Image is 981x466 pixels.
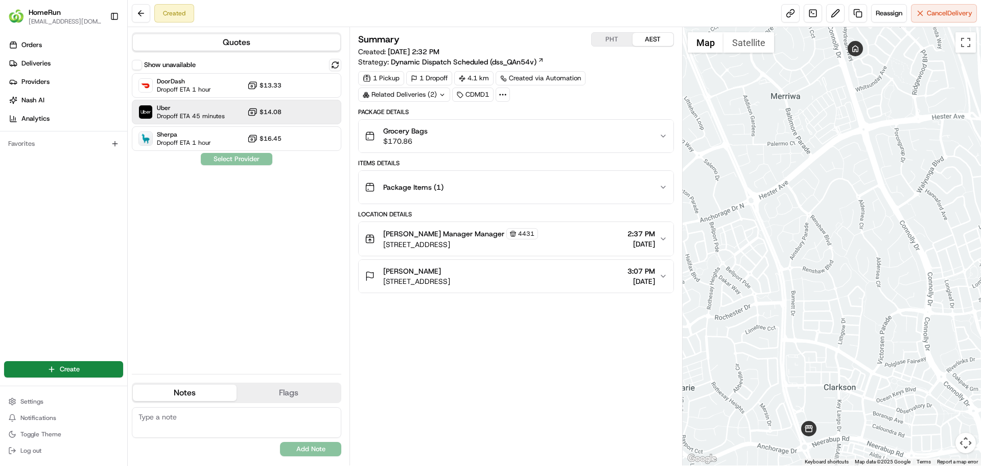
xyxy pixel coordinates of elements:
[685,452,719,465] img: Google
[20,414,56,422] span: Notifications
[388,47,439,56] span: [DATE] 2:32 PM
[4,110,127,127] a: Analytics
[876,9,902,18] span: Reassign
[391,57,544,67] a: Dynamic Dispatch Scheduled (dss_QAn54v)
[855,459,910,464] span: Map data ©2025 Google
[10,10,31,31] img: Nash
[383,126,428,136] span: Grocery Bags
[29,17,102,26] button: [EMAIL_ADDRESS][DOMAIN_NAME]
[496,71,586,85] a: Created via Automation
[627,229,655,239] span: 2:37 PM
[237,385,340,401] button: Flags
[452,87,494,102] div: CDMD1
[627,276,655,286] span: [DATE]
[4,411,123,425] button: Notifications
[157,139,211,147] span: Dropoff ETA 1 hour
[871,4,907,23] button: Reassign
[21,40,42,50] span: Orders
[260,135,282,143] span: $16.45
[358,57,544,67] div: Strategy:
[10,41,186,57] p: Welcome 👋
[21,59,51,68] span: Deliveries
[247,134,282,144] button: $16.45
[21,114,50,123] span: Analytics
[6,144,82,163] a: 📗Knowledge Base
[97,148,164,159] span: API Documentation
[157,77,211,85] span: DoorDash
[72,173,124,181] a: Powered byPylon
[35,108,129,116] div: We're available if you need us!
[4,361,123,378] button: Create
[358,159,673,167] div: Items Details
[955,32,976,53] button: Toggle fullscreen view
[4,37,127,53] a: Orders
[518,230,534,238] span: 4431
[86,149,95,158] div: 💻
[4,55,127,72] a: Deliveries
[20,397,43,406] span: Settings
[21,77,50,86] span: Providers
[383,266,441,276] span: [PERSON_NAME]
[685,452,719,465] a: Open this area in Google Maps (opens a new window)
[35,98,168,108] div: Start new chat
[358,35,400,44] h3: Summary
[20,430,61,438] span: Toggle Theme
[4,394,123,409] button: Settings
[260,81,282,90] span: $13.33
[359,260,673,293] button: [PERSON_NAME][STREET_ADDRESS]3:07 PM[DATE]
[8,8,25,25] img: HomeRun
[157,112,225,120] span: Dropoff ETA 45 minutes
[723,32,774,53] button: Show satellite imagery
[21,96,44,105] span: Nash AI
[139,105,152,119] img: Uber
[4,443,123,458] button: Log out
[247,80,282,91] button: $13.33
[4,74,127,90] a: Providers
[592,33,633,46] button: PHT
[927,9,972,18] span: Cancel Delivery
[917,459,931,464] a: Terms
[4,4,106,29] button: HomeRunHomeRun[EMAIL_ADDRESS][DOMAIN_NAME]
[4,427,123,441] button: Toggle Theme
[391,57,536,67] span: Dynamic Dispatch Scheduled (dss_QAn54v)
[102,173,124,181] span: Pylon
[144,60,196,70] label: Show unavailable
[688,32,723,53] button: Show street map
[627,266,655,276] span: 3:07 PM
[157,85,211,94] span: Dropoff ETA 1 hour
[133,385,237,401] button: Notes
[937,459,978,464] a: Report a map error
[174,101,186,113] button: Start new chat
[383,239,538,250] span: [STREET_ADDRESS]
[358,87,450,102] div: Related Deliveries (2)
[805,458,849,465] button: Keyboard shortcuts
[139,132,152,145] img: Sherpa
[406,71,452,85] div: 1 Dropoff
[29,7,61,17] button: HomeRun
[260,108,282,116] span: $14.08
[359,120,673,152] button: Grocery Bags$170.86
[358,210,673,218] div: Location Details
[10,98,29,116] img: 1736555255976-a54dd68f-1ca7-489b-9aae-adbdc363a1c4
[133,34,340,51] button: Quotes
[627,239,655,249] span: [DATE]
[139,79,152,92] img: DoorDash
[27,66,169,77] input: Clear
[383,136,428,146] span: $170.86
[358,71,404,85] div: 1 Pickup
[454,71,494,85] div: 4.1 km
[4,136,123,152] div: Favorites
[247,107,282,117] button: $14.08
[633,33,673,46] button: AEST
[955,433,976,453] button: Map camera controls
[358,108,673,116] div: Package Details
[60,365,80,374] span: Create
[383,182,443,192] span: Package Items ( 1 )
[358,47,439,57] span: Created:
[359,222,673,256] button: [PERSON_NAME] Manager Manager4431[STREET_ADDRESS]2:37 PM[DATE]
[383,276,450,286] span: [STREET_ADDRESS]
[82,144,168,163] a: 💻API Documentation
